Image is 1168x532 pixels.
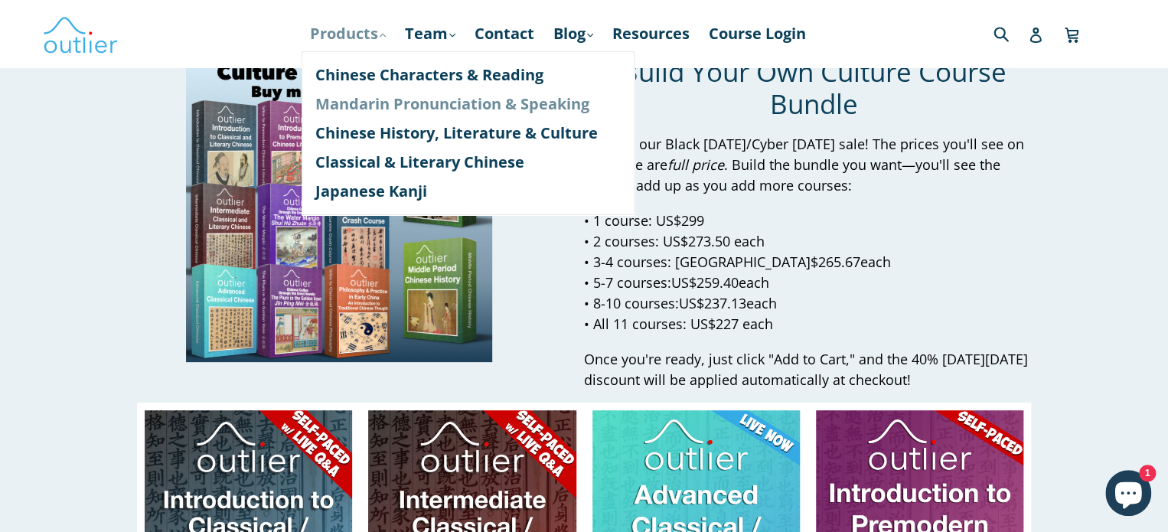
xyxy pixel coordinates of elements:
inbox-online-store-chat: Shopify online store chat [1101,470,1156,520]
a: Blog [546,20,601,47]
a: Team [397,20,463,47]
p: • 1 course: US$299 • 2 courses: US$273.50 each • 3-4 courses: [GEOGRAPHIC_DATA] $265.67 each • 5-... [584,211,1043,335]
a: Mandarin Pronunciation & Speaking [315,90,621,119]
input: Search [990,18,1032,49]
a: Resources [605,20,697,47]
a: Chinese History, Literature & Culture [315,119,621,148]
p: New for our Black [DATE]/Cyber [DATE] sale! The prices you'll see on this page are . Build the bu... [584,134,1043,196]
a: Classical & Literary Chinese [315,148,621,177]
img: Outlier Linguistics [42,11,119,56]
p: Once you're ready, just click "Add to Cart," and the 40% [DATE][DATE] discount will be applied au... [584,349,1043,390]
a: Contact [467,20,542,47]
a: Course Login [701,20,814,47]
img: Build Your Own Culture Course Bundle [186,56,492,362]
a: Chinese Characters & Reading [315,60,621,90]
h1: Build Your Own Culture Course Bundle [584,56,1043,120]
a: Products [302,20,393,47]
a: Japanese Kanji [315,177,621,206]
em: full price [667,155,724,174]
